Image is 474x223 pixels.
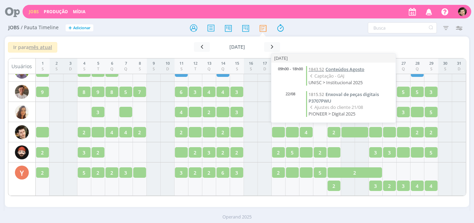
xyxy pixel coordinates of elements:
[430,88,432,96] span: 3
[291,149,294,156] span: 5
[207,61,211,66] div: 13
[29,44,52,50] u: mês atual
[83,169,85,176] span: 5
[249,61,253,66] div: 16
[388,182,391,190] span: 2
[308,91,379,104] span: Enxoval de peças digitais P3707PWU
[42,66,44,72] div: S
[430,149,432,156] span: 5
[402,109,405,116] span: 3
[124,66,127,72] div: Q
[235,109,238,116] span: 3
[27,9,41,15] button: Jobs
[353,169,356,176] span: 2
[277,149,280,156] span: 2
[73,26,91,30] span: Adicionar
[194,169,196,176] span: 2
[179,61,184,66] div: 11
[221,149,224,156] span: 2
[110,66,113,72] div: Q
[42,61,44,66] div: 1
[235,61,239,66] div: 15
[96,169,99,176] span: 2
[83,88,85,96] span: 8
[153,61,155,66] div: 9
[457,61,461,66] div: 31
[97,66,99,72] div: T
[429,61,433,66] div: 29
[443,66,447,72] div: S
[416,88,418,96] span: 5
[66,24,93,32] button: +Adicionar
[374,149,377,156] span: 3
[8,25,19,31] span: Jobs
[83,61,85,66] div: 4
[193,61,197,66] div: 12
[308,73,364,79] span: Captação - GAJ
[15,145,29,159] img: W
[332,129,335,136] span: 2
[153,66,155,72] div: S
[401,66,406,72] div: Q
[56,61,58,66] div: 2
[83,66,85,72] div: S
[221,61,225,66] div: 14
[208,149,210,156] span: 3
[263,66,267,72] div: D
[263,61,267,66] div: 17
[8,58,35,74] div: Usuários
[235,169,238,176] span: 3
[110,61,113,66] div: 6
[308,111,392,117] span: PIONEER > Digital 2025
[124,169,127,176] span: 3
[71,9,87,15] button: Mídia
[44,9,68,15] a: Produção
[249,66,253,72] div: S
[42,9,70,15] button: Produção
[229,43,245,50] span: [DATE]
[325,66,364,72] span: Conteúdos Agosto
[308,66,364,73] a: 1843.52Conteúdos Agosto
[110,88,113,96] span: 8
[8,42,57,53] button: Ir paramês atual
[235,149,238,156] span: 2
[124,88,127,96] span: 5
[416,182,418,190] span: 4
[180,169,183,176] span: 3
[221,88,224,96] span: 4
[166,66,170,72] div: D
[73,9,85,15] a: Mídia
[193,66,197,72] div: T
[139,61,141,66] div: 8
[368,22,437,33] input: Busca
[138,88,141,96] span: 7
[56,66,58,72] div: S
[124,129,127,136] span: 4
[68,24,72,32] span: +
[402,88,405,96] span: 5
[83,149,85,156] span: 3
[319,169,321,176] span: 5
[221,129,224,136] span: 2
[430,109,432,116] span: 5
[180,109,183,116] span: 4
[29,9,39,15] a: Jobs
[388,149,391,156] span: 3
[332,182,335,190] span: 2
[416,129,418,136] span: 2
[41,149,44,156] span: 2
[277,169,280,176] span: 2
[210,42,264,52] button: [DATE]
[443,61,447,66] div: 30
[305,129,307,136] span: 4
[110,169,113,176] span: 2
[308,66,324,72] span: 1843.52
[221,66,225,72] div: Q
[308,91,392,104] a: 1815.52Enxoval de peças digitais P3707PWU
[139,66,141,72] div: S
[194,88,196,96] span: 3
[96,109,99,116] span: 3
[96,88,99,96] span: 9
[15,125,29,139] img: V
[96,149,99,156] span: 2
